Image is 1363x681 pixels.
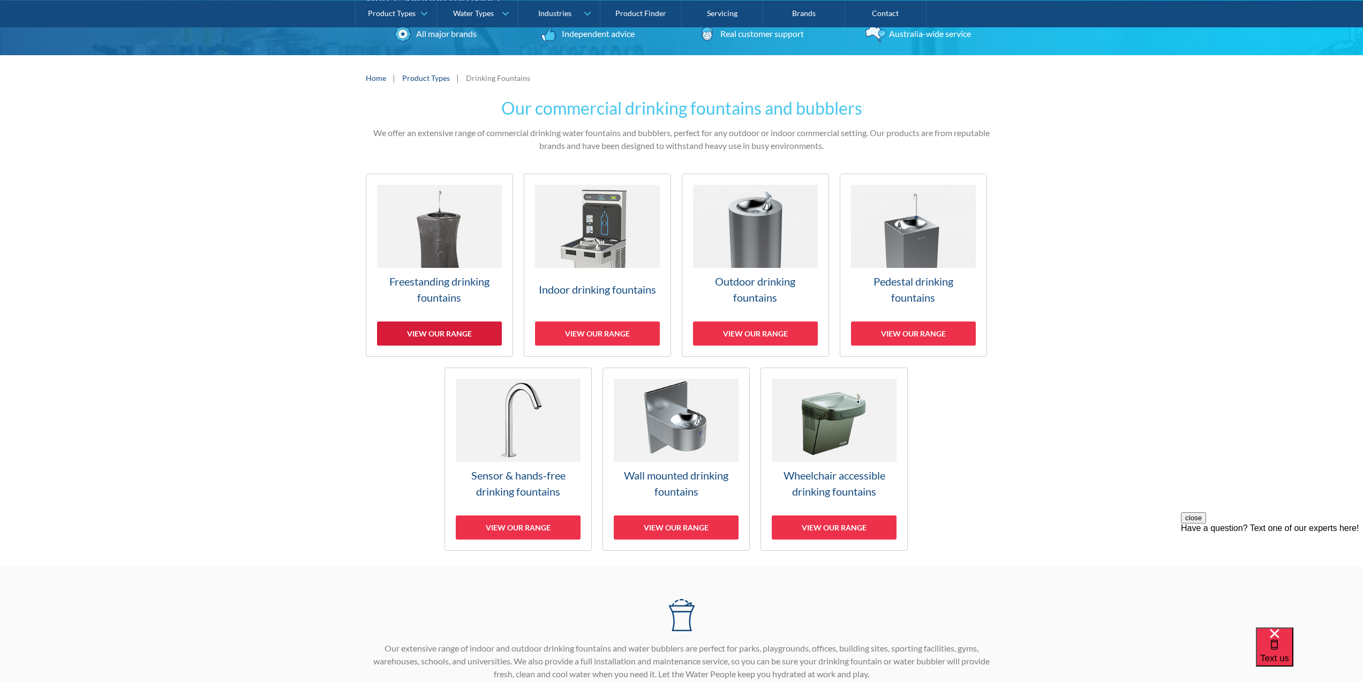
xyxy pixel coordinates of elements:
h3: Indoor drinking fountains [535,281,660,297]
iframe: podium webchat widget bubble [1256,627,1363,681]
div: Drinking Fountains [466,72,530,84]
a: Product Types [402,72,450,84]
p: We offer an extensive range of commercial drinking water fountains and bubblers, perfect for any ... [366,126,998,152]
iframe: podium webchat widget prompt [1181,512,1363,641]
div: View our range [772,515,897,540]
div: View our range [377,321,502,346]
div: View our range [456,515,581,540]
h3: Wheelchair accessible drinking fountains [772,467,897,499]
a: Indoor drinking fountainsView our range [524,174,671,357]
h2: Our commercial drinking fountains and bubblers [366,95,998,121]
h3: Wall mounted drinking fountains [614,467,739,499]
div: Australia-wide service [886,27,971,40]
div: View our range [614,515,739,540]
h3: Pedestal drinking fountains [851,273,976,305]
div: Independent advice [559,27,635,40]
a: Home [366,72,386,84]
p: Our extensive range of indoor and outdoor drinking fountains and water bubblers are perfect for p... [366,642,998,680]
a: Freestanding drinking fountainsView our range [366,174,513,357]
div: View our range [851,321,976,346]
a: Wall mounted drinking fountainsView our range [603,368,750,551]
h3: Outdoor drinking fountains [693,273,818,305]
div: All major brands [413,27,477,40]
div: Water Types [453,9,494,18]
div: View our range [693,321,818,346]
a: Wheelchair accessible drinking fountainsView our range [760,368,908,551]
h3: Freestanding drinking fountains [377,273,502,305]
div: View our range [535,321,660,346]
div: Real customer support [718,27,804,40]
a: Outdoor drinking fountainsView our range [682,174,829,357]
div: | [455,71,461,84]
a: Sensor & hands-free drinking fountainsView our range [445,368,592,551]
div: Product Types [368,9,416,18]
div: Industries [538,9,571,18]
div: | [391,71,397,84]
a: Pedestal drinking fountainsView our range [840,174,987,357]
h3: Sensor & hands-free drinking fountains [456,467,581,499]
